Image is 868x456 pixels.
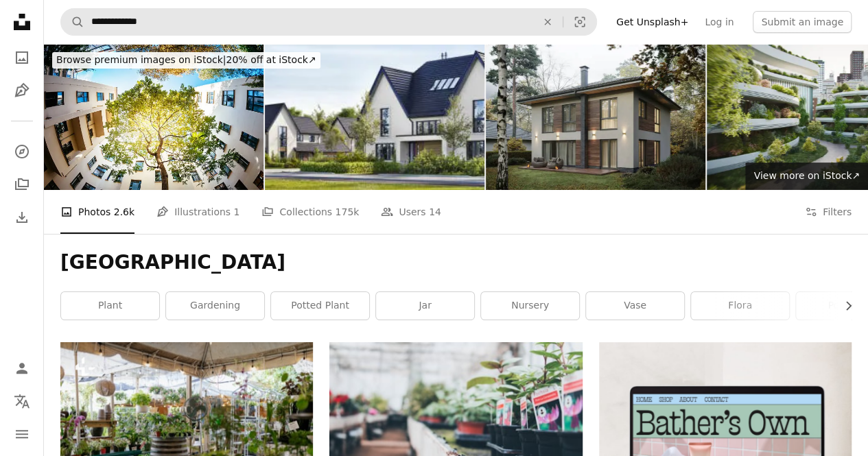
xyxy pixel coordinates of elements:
img: Beautiful New Homes [265,44,484,190]
button: scroll list to the right [836,292,852,320]
a: Get Unsplash+ [608,11,696,33]
a: View more on iStock↗ [745,163,868,190]
a: nursery [481,292,579,320]
a: Photos [8,44,36,71]
a: selective focus photography of green-leafed plant [329,420,582,433]
span: Browse premium images on iStock | [56,54,226,65]
a: Log in / Sign up [8,355,36,382]
a: gardening [166,292,264,320]
a: jar [376,292,474,320]
span: 14 [429,204,441,219]
a: Log in [696,11,742,33]
a: Browse premium images on iStock|20% off at iStock↗ [44,44,329,77]
button: Visual search [563,9,596,35]
a: a room filled with lots of plants and potted plants [60,420,313,433]
a: plant [61,292,159,320]
a: Illustrations 1 [156,190,239,234]
span: 175k [335,204,359,219]
form: Find visuals sitewide [60,8,597,36]
a: Users 14 [381,190,441,234]
button: Search Unsplash [61,9,84,35]
a: potted plant [271,292,369,320]
a: Illustrations [8,77,36,104]
a: Download History [8,204,36,231]
img: 3d rendering of modern cozy bungalow [486,44,705,190]
span: View more on iStock ↗ [753,170,860,181]
span: 1 [234,204,240,219]
button: Menu [8,420,36,448]
a: Collections [8,171,36,198]
button: Filters [805,190,852,234]
a: Explore [8,138,36,165]
a: vase [586,292,684,320]
img: Green Tree Surounded by Residential Houses [44,44,263,190]
button: Submit an image [753,11,852,33]
a: Collections 175k [261,190,359,234]
a: flora [691,292,789,320]
div: 20% off at iStock ↗ [52,52,320,69]
a: Home — Unsplash [8,8,36,38]
h1: [GEOGRAPHIC_DATA] [60,250,852,275]
button: Language [8,387,36,415]
button: Clear [532,9,563,35]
